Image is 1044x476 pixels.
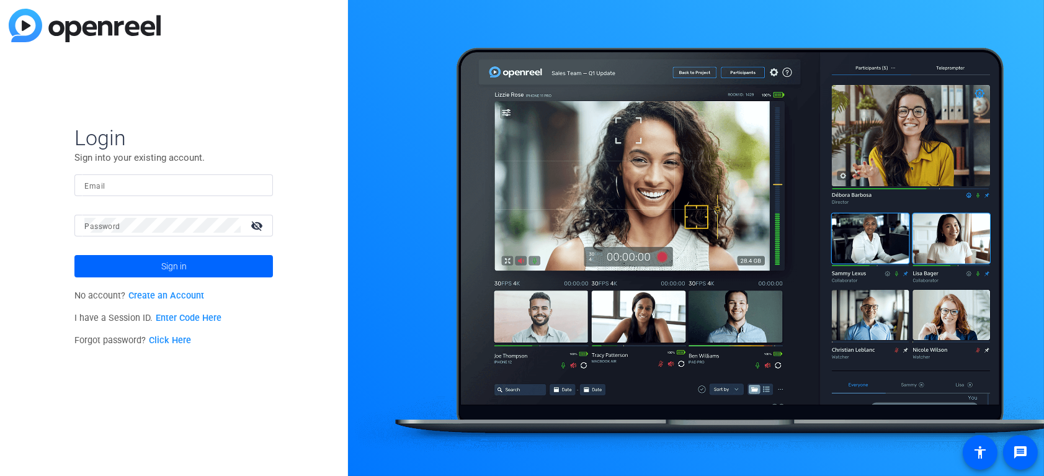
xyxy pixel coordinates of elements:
mat-icon: visibility_off [243,217,273,235]
a: Enter Code Here [156,313,221,323]
button: Sign in [74,255,273,277]
span: Forgot password? [74,335,191,346]
p: Sign into your existing account. [74,151,273,164]
mat-label: Password [84,222,120,231]
input: Enter Email Address [84,177,263,192]
span: Login [74,125,273,151]
mat-icon: accessibility [973,445,988,460]
a: Click Here [149,335,191,346]
span: Sign in [161,251,187,282]
mat-icon: message [1013,445,1028,460]
mat-label: Email [84,182,105,191]
span: No account? [74,290,204,301]
span: I have a Session ID. [74,313,221,323]
a: Create an Account [128,290,204,301]
img: blue-gradient.svg [9,9,161,42]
